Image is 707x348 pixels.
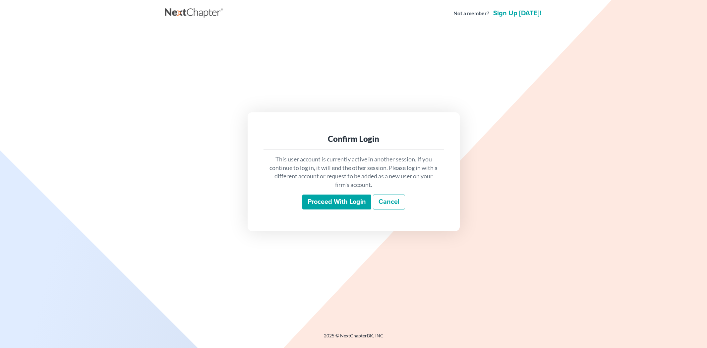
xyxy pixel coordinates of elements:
[373,195,405,210] a: Cancel
[269,155,439,189] p: This user account is currently active in another session. If you continue to log in, it will end ...
[269,134,439,144] div: Confirm Login
[165,332,543,344] div: 2025 © NextChapterBK, INC
[453,10,489,17] strong: Not a member?
[492,10,543,17] a: Sign up [DATE]!
[302,195,371,210] input: Proceed with login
